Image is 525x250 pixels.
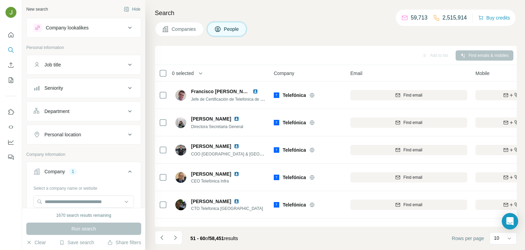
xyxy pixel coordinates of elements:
[5,59,16,71] button: Enrich CSV
[155,231,169,245] button: Navigate to previous page
[190,236,205,241] span: 51 - 60
[411,14,428,22] p: 59,713
[33,183,134,191] div: Select a company name or website
[27,163,141,183] button: Company1
[274,202,279,208] img: Logo of Telefónica
[175,199,186,210] img: Avatar
[172,70,194,77] span: 0 selected
[350,145,467,155] button: Find email
[478,13,510,23] button: Buy credits
[46,24,89,31] div: Company lookalikes
[56,212,111,218] div: 1670 search results remaining
[175,172,186,183] img: Avatar
[234,116,239,122] img: LinkedIn logo
[5,7,16,18] img: Avatar
[283,174,306,181] span: Telefónica
[5,151,16,163] button: Feedback
[5,29,16,41] button: Quick start
[44,131,81,138] div: Personal location
[5,136,16,148] button: Dashboard
[502,213,518,229] div: Open Intercom Messenger
[191,143,231,150] span: [PERSON_NAME]
[26,151,141,158] p: Company information
[27,57,141,73] button: Job title
[26,45,141,51] p: Personal information
[283,201,306,208] span: Telefónica
[191,96,274,102] span: Jefe de Certificación de Telefónica de España
[175,145,186,155] img: Avatar
[26,239,46,246] button: Clear
[224,26,240,33] span: People
[253,89,258,94] img: LinkedIn logo
[175,227,186,238] img: Avatar
[172,26,197,33] span: Companies
[283,119,306,126] span: Telefónica
[403,92,422,98] span: Find email
[191,198,231,205] span: [PERSON_NAME]
[5,121,16,133] button: Use Surfe API
[26,6,48,12] div: New search
[475,70,489,77] span: Mobile
[403,202,422,208] span: Find email
[452,235,484,242] span: Rows per page
[443,14,467,22] p: 2,515,914
[5,74,16,86] button: My lists
[5,106,16,118] button: Use Surfe on LinkedIn
[191,205,263,212] span: CTO Telefonica [GEOGRAPHIC_DATA]
[44,85,63,91] div: Seniority
[5,44,16,56] button: Search
[234,171,239,177] img: LinkedIn logo
[191,171,231,177] span: [PERSON_NAME]
[44,61,61,68] div: Job title
[27,126,141,143] button: Personal location
[155,8,517,18] h4: Search
[350,172,467,183] button: Find email
[191,178,247,184] span: CEO Telefónica Infra
[191,124,243,129] span: Directora Secretaria General
[403,120,422,126] span: Find email
[274,92,279,98] img: Logo of Telefónica
[205,236,210,241] span: of
[175,117,186,128] img: Avatar
[191,151,376,157] span: COO [GEOGRAPHIC_DATA] & [GEOGRAPHIC_DATA] and [GEOGRAPHIC_DATA] - Telefónica Tech
[274,147,279,153] img: Logo of Telefónica
[209,236,224,241] span: 58,451
[403,174,422,180] span: Find email
[494,235,499,241] p: 10
[169,231,182,245] button: Navigate to next page
[191,225,231,232] span: [PERSON_NAME]
[175,90,186,101] img: Avatar
[350,70,362,77] span: Email
[59,239,94,246] button: Save search
[350,90,467,100] button: Find email
[44,168,65,175] div: Company
[234,143,239,149] img: LinkedIn logo
[27,20,141,36] button: Company lookalikes
[190,236,238,241] span: results
[274,70,294,77] span: Company
[283,92,306,99] span: Telefónica
[27,103,141,120] button: Department
[234,226,239,232] img: LinkedIn logo
[274,175,279,180] img: Logo of Telefónica
[283,147,306,153] span: Telefónica
[107,239,141,246] button: Share filters
[27,80,141,96] button: Seniority
[119,4,145,14] button: Hide
[403,147,422,153] span: Find email
[350,200,467,210] button: Find email
[191,116,231,122] span: [PERSON_NAME]
[44,108,69,115] div: Department
[274,120,279,125] img: Logo of Telefónica
[234,199,239,204] img: LinkedIn logo
[191,89,297,94] span: Francisco [PERSON_NAME] [PERSON_NAME]
[69,168,77,175] div: 1
[350,117,467,128] button: Find email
